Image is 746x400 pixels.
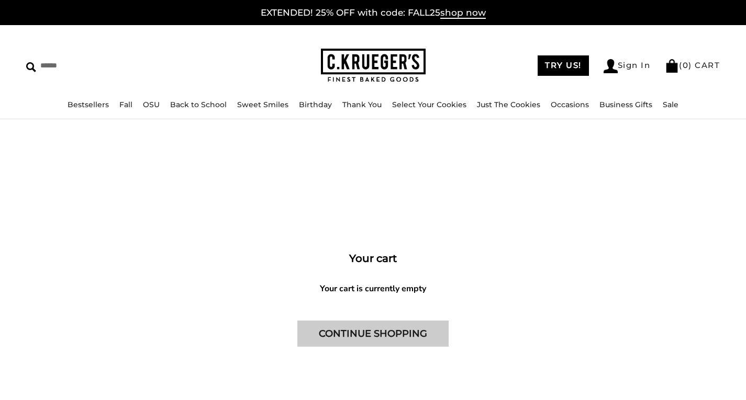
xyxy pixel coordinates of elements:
a: Sale [663,100,678,109]
a: Bestsellers [68,100,109,109]
a: Fall [119,100,132,109]
span: 0 [683,60,689,70]
div: Your cart is currently empty [10,283,736,294]
a: Birthday [299,100,332,109]
img: Search [26,62,36,72]
a: OSU [143,100,160,109]
h1: Your cart [10,250,736,267]
a: TRY US! [538,55,589,76]
span: shop now [440,7,486,19]
img: C.KRUEGER'S [321,49,426,83]
img: Bag [665,59,679,73]
a: Sweet Smiles [237,100,288,109]
a: Select Your Cookies [392,100,466,109]
a: Back to School [170,100,227,109]
a: Thank You [342,100,382,109]
input: Search [26,58,189,74]
a: Just The Cookies [477,100,540,109]
a: Business Gifts [599,100,652,109]
a: CONTINUE SHOPPING [297,321,449,347]
a: EXTENDED! 25% OFF with code: FALL25shop now [261,7,486,19]
img: Account [604,59,618,73]
a: Occasions [551,100,589,109]
a: (0) CART [665,60,720,70]
a: Sign In [604,59,651,73]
